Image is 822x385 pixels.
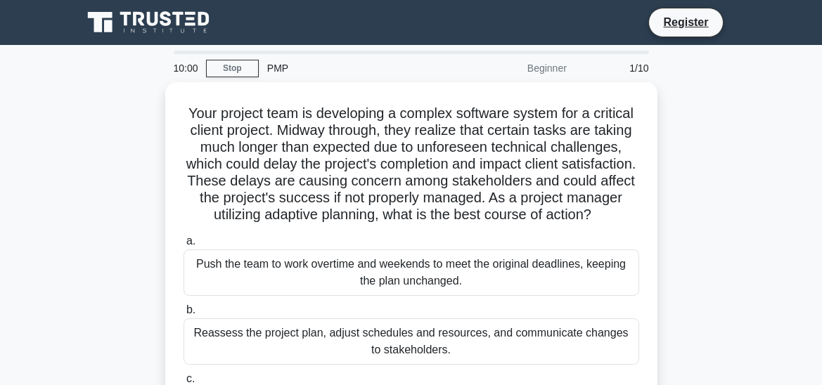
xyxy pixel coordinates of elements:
[182,105,641,224] h5: Your project team is developing a complex software system for a critical client project. Midway t...
[186,372,195,384] span: c.
[206,60,259,77] a: Stop
[259,54,452,82] div: PMP
[186,235,195,247] span: a.
[575,54,657,82] div: 1/10
[184,249,639,296] div: Push the team to work overtime and weekends to meet the original deadlines, keeping the plan unch...
[452,54,575,82] div: Beginner
[165,54,206,82] div: 10:00
[184,318,639,365] div: Reassess the project plan, adjust schedules and resources, and communicate changes to stakeholders.
[655,13,717,31] a: Register
[186,304,195,315] span: b.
